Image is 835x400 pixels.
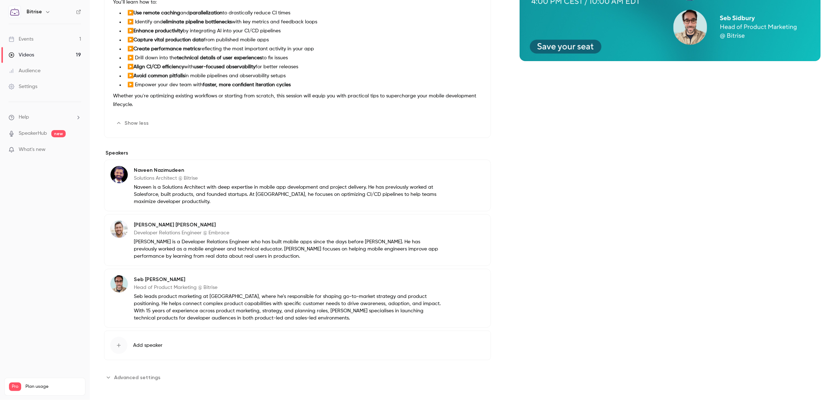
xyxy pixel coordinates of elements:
img: Naveen Nazimudeen [111,166,128,183]
div: Videos [9,51,34,59]
li: ▶️ from published mobile apps [125,36,482,44]
p: Head of Product Marketing @ Bitrise [134,284,444,291]
img: David Rifkin [111,221,128,238]
strong: eliminate pipeline bottlenecks [163,19,232,24]
strong: Avoid common pitfalls [133,73,185,78]
div: Seb SidburySeb [PERSON_NAME]Head of Product Marketing @ BitriseSeb leads product marketing at [GE... [104,269,491,328]
p: [PERSON_NAME] is a Developer Relations Engineer who has built mobile apps since the days before [... [134,238,444,260]
li: ▶️ Identify and with key metrics and feedback loops [125,18,482,26]
p: Seb [PERSON_NAME] [134,276,444,283]
strong: parallelization [189,10,222,15]
iframe: Noticeable Trigger [72,147,81,153]
strong: Capture vital production data [133,37,204,42]
p: [PERSON_NAME] [PERSON_NAME] [134,221,444,229]
span: What's new [19,146,46,153]
li: ▶️ and to drastically reduce CI times [125,9,482,17]
strong: Use remote caching [133,10,180,15]
section: Advanced settings [104,372,491,383]
li: ▶️ Drill down into the to fix issues [125,54,482,62]
p: Whether you're optimizing existing workflows or starting from scratch, this session will equip yo... [113,92,482,109]
span: Help [19,114,29,121]
p: Seb leads product marketing at [GEOGRAPHIC_DATA], where he’s responsible for shaping go-to-market... [134,293,444,322]
p: Developer Relations Engineer @ Embrace [134,229,444,236]
li: ▶️ Empower your dev team with [125,81,482,89]
div: David Rifkin[PERSON_NAME] [PERSON_NAME]Developer Relations Engineer @ Embrace[PERSON_NAME] is a D... [104,214,491,266]
div: Settings [9,83,37,90]
button: Advanced settings [104,372,165,383]
button: Show less [113,118,153,129]
strong: faster, more confident iteration cycles [203,82,291,87]
span: new [51,130,66,137]
p: Naveen Nazimudeen [134,167,444,174]
h6: Bitrise [27,8,42,15]
strong: Create performance metrics [133,46,200,51]
span: Advanced settings [114,374,160,381]
li: ▶️ by integrating AI into your CI/CD pipelines [125,27,482,35]
strong: technical details of user experiences [177,55,262,60]
button: Add speaker [104,331,491,360]
li: help-dropdown-opener [9,114,81,121]
div: Audience [9,67,41,74]
img: Seb Sidbury [111,275,128,293]
p: Naveen is a Solutions Architect with deep expertise in mobile app development and project deliver... [134,184,444,205]
strong: Enhance productivity [133,28,183,33]
strong: user-focused observability [194,64,255,69]
div: Events [9,36,33,43]
span: Plan usage [25,384,81,390]
label: Speakers [104,150,491,157]
span: Add speaker [133,342,163,349]
img: Bitrise [9,6,20,18]
li: ▶️ in mobile pipelines and observability setups [125,72,482,80]
div: Naveen NazimudeenNaveen NazimudeenSolutions Architect @ BitriseNaveen is a Solutions Architect wi... [104,160,491,211]
span: Pro [9,382,21,391]
li: ▶️ reflecting the most important activity in your app [125,45,482,53]
strong: Align CI/CD efficiency [133,64,184,69]
a: SpeakerHub [19,130,47,137]
li: ▶️ with for better releases [125,63,482,71]
p: Solutions Architect @ Bitrise [134,175,444,182]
